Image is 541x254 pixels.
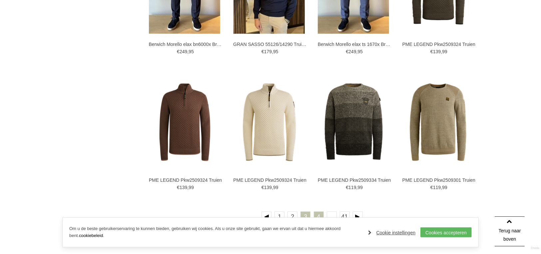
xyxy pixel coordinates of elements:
span: € [430,49,433,54]
img: PME LEGEND Pkw2509334 Truien [314,83,393,161]
a: GRAN SASSO 55126/14290 Truien [233,41,306,47]
p: Om u de beste gebruikerservaring te kunnen bieden, gebruiken wij cookies. Als u onze site gebruik... [69,225,362,239]
a: PME LEGEND Pkw2509324 Truien [402,41,475,47]
span: , [187,185,189,190]
span: 99 [442,49,447,54]
span: € [262,185,264,190]
span: 99 [273,185,278,190]
span: , [187,49,189,54]
a: cookiebeleid [79,233,103,238]
a: PME LEGEND Pkw2509334 Truien [318,177,391,183]
img: PME LEGEND Pkw2509324 Truien [146,83,224,161]
a: Divide [531,244,539,252]
span: 249 [348,49,356,54]
a: 1 [274,211,284,221]
span: 95 [358,49,363,54]
span: , [441,185,442,190]
span: 119 [348,185,356,190]
span: ... [327,211,337,221]
span: € [346,185,348,190]
span: 119 [433,185,441,190]
span: 139 [433,49,441,54]
span: € [346,49,348,54]
span: € [430,185,433,190]
span: € [177,185,180,190]
span: , [356,49,358,54]
a: Cookie instellingen [368,228,416,238]
span: 139 [264,185,272,190]
span: 99 [442,185,447,190]
a: Berwich Morello elax ts 1670x Broeken en Pantalons [318,41,391,47]
span: 95 [273,49,278,54]
span: 99 [189,185,194,190]
span: , [272,185,273,190]
span: € [262,49,264,54]
a: 3 [300,211,310,221]
a: 41 [340,211,350,221]
span: 139 [180,185,187,190]
img: PME LEGEND Pkw2509324 Truien [230,83,308,161]
span: € [177,49,180,54]
span: , [441,49,442,54]
span: 95 [189,49,194,54]
a: PME LEGEND Pkw2509324 Truien [233,177,306,183]
img: PME LEGEND Pkw2509301 Truien [399,83,477,161]
span: , [356,185,358,190]
a: 4 [314,211,324,221]
a: 2 [287,211,297,221]
a: Cookies accepteren [420,227,472,237]
span: 249 [180,49,187,54]
span: 99 [358,185,363,190]
span: , [272,49,273,54]
a: Terug naar boven [495,216,525,246]
a: PME LEGEND Pkw2509324 Truien [149,177,222,183]
a: PME LEGEND Pkw2509301 Truien [402,177,475,183]
span: 179 [264,49,272,54]
a: Berwich Morello elax bn6000x Broeken en Pantalons [149,41,222,47]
